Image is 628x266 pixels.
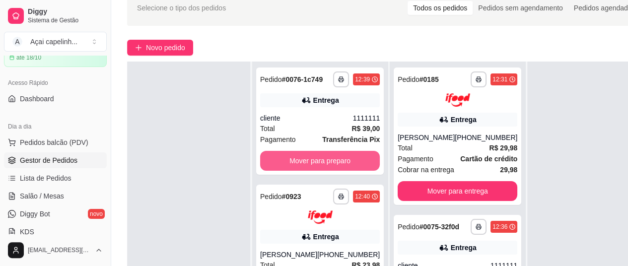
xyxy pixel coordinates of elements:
div: 1111111 [353,113,380,123]
div: Açai capelinh ... [30,37,77,47]
span: [EMAIL_ADDRESS][DOMAIN_NAME] [28,246,91,254]
div: cliente [260,113,353,123]
a: Diggy Botnovo [4,206,107,222]
strong: R$ 39,00 [351,125,380,133]
button: Mover para entrega [398,181,517,201]
span: Novo pedido [146,42,185,53]
a: Salão / Mesas [4,188,107,204]
strong: # 0185 [419,75,439,83]
span: plus [135,44,142,51]
span: Diggy Bot [20,209,50,219]
a: KDS [4,224,107,240]
span: A [12,37,22,47]
span: Pedido [398,75,419,83]
div: 12:40 [355,193,370,200]
div: Dia a dia [4,119,107,134]
span: Dashboard [20,94,54,104]
button: Select a team [4,32,107,52]
span: Pedido [398,223,419,231]
span: Diggy [28,7,103,16]
div: Pedidos sem agendamento [473,1,568,15]
strong: Cartão de crédito [460,155,517,163]
span: Cobrar na entrega [398,164,454,175]
strong: R$ 29,98 [489,144,518,152]
span: Salão / Mesas [20,191,64,201]
strong: # 0923 [282,193,301,200]
span: Pedido [260,193,282,200]
span: Pedido [260,75,282,83]
strong: 29,98 [500,166,517,174]
span: Total [260,123,275,134]
strong: # 0076-1c749 [282,75,323,83]
strong: Transferência Pix [322,135,380,143]
div: [PHONE_NUMBER] [317,250,380,260]
a: Gestor de Pedidos [4,152,107,168]
button: Mover para preparo [260,151,380,171]
button: Novo pedido [127,40,193,56]
div: 12:39 [355,75,370,83]
div: Entrega [451,243,477,253]
span: Total [398,142,413,153]
div: Entrega [313,232,339,242]
div: Entrega [313,95,339,105]
span: Lista de Pedidos [20,173,71,183]
div: Todos os pedidos [408,1,473,15]
div: 12:31 [492,75,507,83]
a: Dashboard [4,91,107,107]
button: [EMAIL_ADDRESS][DOMAIN_NAME] [4,238,107,262]
span: Sistema de Gestão [28,16,103,24]
a: DiggySistema de Gestão [4,4,107,28]
span: Selecione o tipo dos pedidos [137,2,226,13]
div: Entrega [451,115,477,125]
img: ifood [445,93,470,107]
div: [PERSON_NAME] [260,250,317,260]
article: até 18/10 [16,54,41,62]
span: Pagamento [260,134,296,145]
div: Acesso Rápido [4,75,107,91]
span: Pedidos balcão (PDV) [20,137,88,147]
span: Gestor de Pedidos [20,155,77,165]
img: ifood [308,210,333,224]
div: [PHONE_NUMBER] [455,133,517,142]
a: Lista de Pedidos [4,170,107,186]
span: Pagamento [398,153,433,164]
div: [PERSON_NAME] [398,133,455,142]
span: KDS [20,227,34,237]
div: 12:36 [492,223,507,231]
strong: # 0075-32f0d [419,223,459,231]
button: Pedidos balcão (PDV) [4,134,107,150]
